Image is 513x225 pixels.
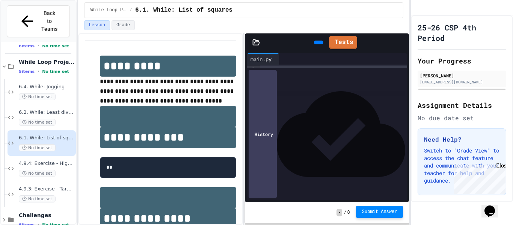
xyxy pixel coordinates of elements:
iframe: chat widget [451,162,505,194]
span: 6.2. While: Least divisor [19,109,74,116]
span: / [344,210,346,216]
span: 5 items [19,69,35,74]
h2: Your Progress [418,56,506,66]
span: • [38,43,39,49]
span: 6.4. While: Jogging [19,84,74,90]
span: No time set [19,119,56,126]
div: Chat with us now!Close [3,3,52,48]
span: 6.1. While: List of squares [19,135,74,141]
span: 6 items [19,44,35,48]
div: [PERSON_NAME] [420,72,504,79]
button: Lesson [84,20,110,30]
h3: Need Help? [424,135,500,144]
span: Back to Teams [41,9,58,33]
button: Submit Answer [356,206,403,218]
span: No time set [42,44,69,48]
h1: 25-26 CSP 4th Period [418,22,506,43]
span: • [38,68,39,74]
p: Switch to "Grade View" to access the chat feature and communicate with your teacher for help and ... [424,147,500,184]
button: Grade [112,20,135,30]
span: 6.1. While: List of squares [135,6,232,15]
span: No time set [42,69,69,74]
span: No time set [19,170,56,177]
span: Submit Answer [362,209,397,215]
span: 4.9.3: Exercise - Target Sum [19,186,74,192]
span: No time set [19,144,56,151]
button: Back to Teams [7,5,70,37]
h2: Assignment Details [418,100,506,110]
span: / [130,7,132,13]
span: 8 [347,210,350,216]
div: main.py [247,53,279,65]
span: While Loop Projects [19,59,74,65]
div: No due date set [418,113,506,122]
div: 1 [247,66,256,74]
iframe: chat widget [481,195,505,217]
span: Challenges [19,212,74,219]
span: - [336,209,342,216]
span: While Loop Projects [91,7,127,13]
span: No time set [19,195,56,202]
a: Tests [329,36,357,49]
span: 4.9.4: Exercise - Higher or Lower I [19,160,74,167]
span: No time set [19,93,56,100]
div: main.py [247,55,275,63]
div: History [249,70,277,198]
div: [EMAIL_ADDRESS][DOMAIN_NAME] [420,79,504,85]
